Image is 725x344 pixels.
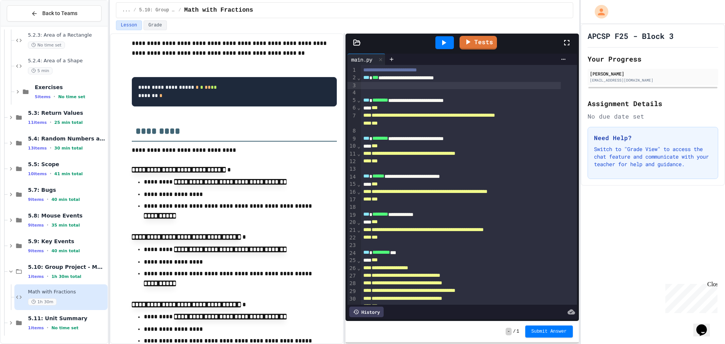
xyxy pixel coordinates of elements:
[347,142,357,150] div: 10
[525,325,573,338] button: Submit Answer
[28,197,44,202] span: 9 items
[116,20,142,30] button: Lesson
[143,20,167,30] button: Grade
[28,274,44,279] span: 1 items
[357,258,361,264] span: Fold line
[28,120,47,125] span: 11 items
[347,280,357,287] div: 28
[347,82,357,89] div: 3
[594,133,712,142] h3: Need Help?
[693,314,717,336] iframe: chat widget
[347,250,357,257] div: 24
[347,158,357,165] div: 12
[28,171,47,176] span: 10 items
[28,110,106,116] span: 5.3: Return Values
[347,227,357,234] div: 21
[3,3,52,48] div: Chat with us now!Close
[42,9,77,17] span: Back to Teams
[513,329,516,335] span: /
[347,66,357,74] div: 1
[28,248,44,253] span: 9 items
[28,42,65,49] span: No time set
[506,328,511,335] span: -
[347,211,357,219] div: 19
[590,70,716,77] div: [PERSON_NAME]
[47,196,48,202] span: •
[357,227,361,233] span: Fold line
[28,238,106,245] span: 5.9: Key Events
[50,119,51,125] span: •
[347,74,357,82] div: 2
[347,196,357,204] div: 17
[347,54,386,65] div: main.py
[347,89,357,97] div: 4
[531,329,567,335] span: Submit Answer
[460,36,497,49] a: Tests
[122,7,131,13] span: ...
[58,94,85,99] span: No time set
[357,75,361,81] span: Fold line
[28,146,47,151] span: 13 items
[133,7,136,13] span: /
[357,265,361,271] span: Fold line
[347,219,357,226] div: 20
[47,273,48,279] span: •
[47,222,48,228] span: •
[28,161,106,168] span: 5.5: Scope
[28,315,106,322] span: 5.11: Unit Summary
[357,181,361,187] span: Fold line
[28,212,106,219] span: 5.8: Mouse Events
[349,307,384,317] div: History
[517,329,519,335] span: 1
[347,288,357,295] div: 29
[347,165,357,173] div: 13
[28,32,106,39] span: 5.2.3: Area of a Rectangle
[54,146,83,151] span: 30 min total
[347,242,357,249] div: 23
[179,7,181,13] span: /
[47,248,48,254] span: •
[357,105,361,111] span: Fold line
[347,135,357,143] div: 9
[347,104,357,112] div: 6
[347,204,357,211] div: 18
[590,77,716,83] div: [EMAIL_ADDRESS][DOMAIN_NAME]
[587,3,610,20] div: My Account
[184,6,253,15] span: Math with Fractions
[28,325,44,330] span: 1 items
[54,171,83,176] span: 41 min total
[35,94,51,99] span: 5 items
[28,187,106,193] span: 5.7: Bugs
[54,120,83,125] span: 25 min total
[588,112,718,121] div: No due date set
[28,135,106,142] span: 5.4: Random Numbers and APIs
[51,248,80,253] span: 40 min total
[588,31,674,41] h1: APCSP F25 - Block 3
[347,173,357,181] div: 14
[51,274,81,279] span: 1h 30m total
[50,145,51,151] span: •
[47,325,48,331] span: •
[347,97,357,104] div: 5
[357,151,361,157] span: Fold line
[588,98,718,109] h2: Assignment Details
[51,223,80,228] span: 35 min total
[347,56,376,63] div: main.py
[347,272,357,280] div: 27
[347,257,357,264] div: 25
[28,298,57,305] span: 1h 30m
[347,112,357,128] div: 7
[662,281,717,313] iframe: chat widget
[347,234,357,242] div: 22
[35,84,106,91] span: Exercises
[347,295,357,303] div: 30
[357,97,361,103] span: Fold line
[357,219,361,225] span: Fold line
[28,264,106,270] span: 5.10: Group Project - Math with Fractions
[347,188,357,196] div: 16
[347,303,357,311] div: 31
[347,265,357,272] div: 26
[51,197,80,202] span: 40 min total
[51,325,79,330] span: No time set
[347,150,357,158] div: 11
